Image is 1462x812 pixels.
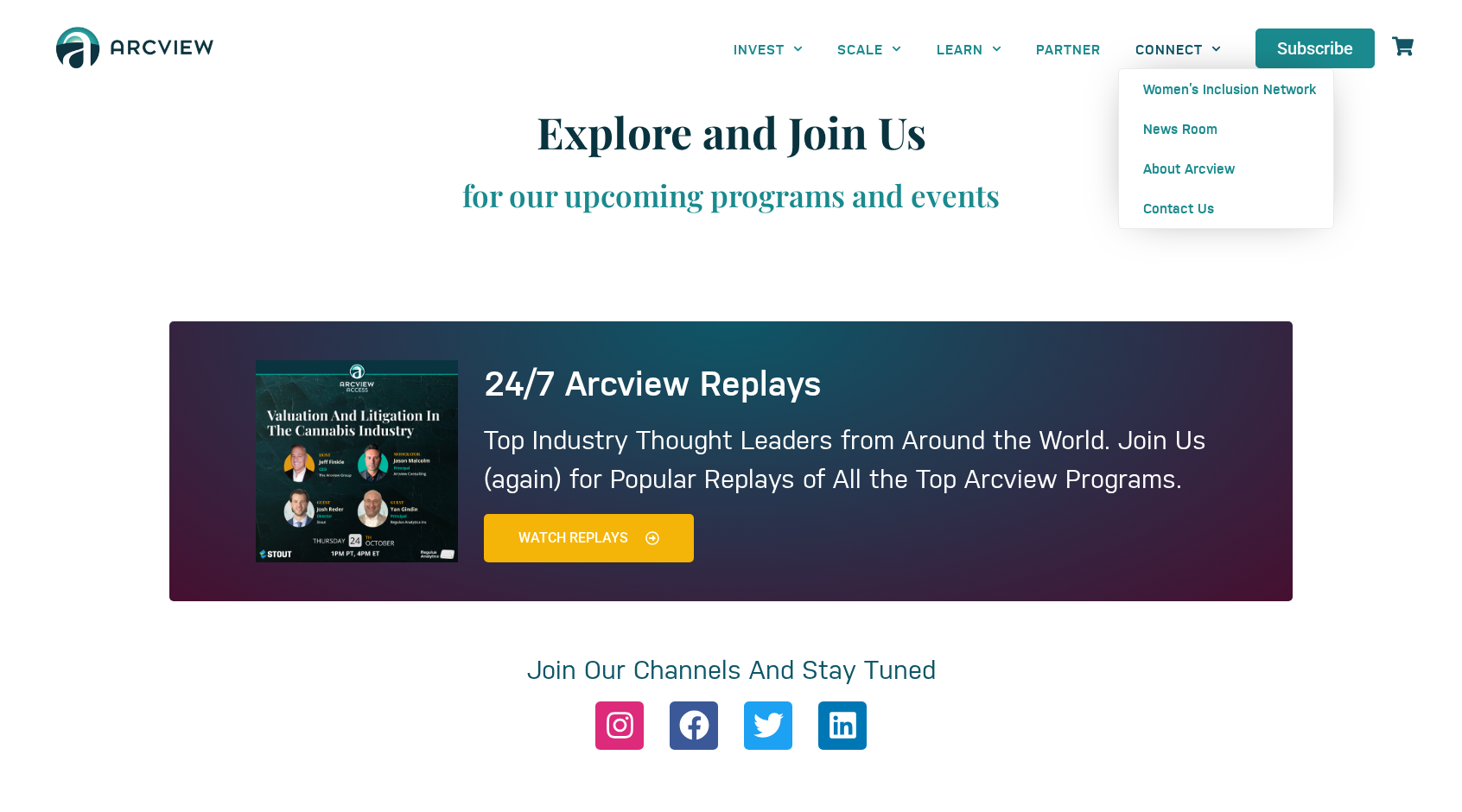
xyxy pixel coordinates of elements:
[1119,109,1333,149] a: News Room
[1119,149,1333,188] a: About Arcview
[518,531,628,545] span: Watch Replays
[1118,68,1334,229] ul: CONNECT
[716,29,820,68] a: INVEST
[820,29,919,68] a: SCALE
[1255,29,1375,68] a: Subscribe
[919,29,1019,68] a: LEARN
[48,17,221,80] img: The Arcview Group
[484,358,822,403] a: 24/7 Arcview Replays
[716,29,1238,68] nav: Menu
[1119,188,1333,228] a: Contact Us
[1118,29,1238,68] a: CONNECT
[484,514,694,562] a: Watch Replays
[264,106,1198,158] h1: Explore and Join Us
[1277,40,1353,57] span: Subscribe
[1019,29,1118,68] a: PARTNER
[247,653,1215,684] h2: Join Our Channels And Stay Tuned
[484,422,1206,497] a: Top Industry Thought Leaders from Around the World. Join Us (again) for Popular Replays of All th...
[264,175,1198,215] h3: for our upcoming programs and events
[1119,69,1333,109] a: Women’s Inclusion Network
